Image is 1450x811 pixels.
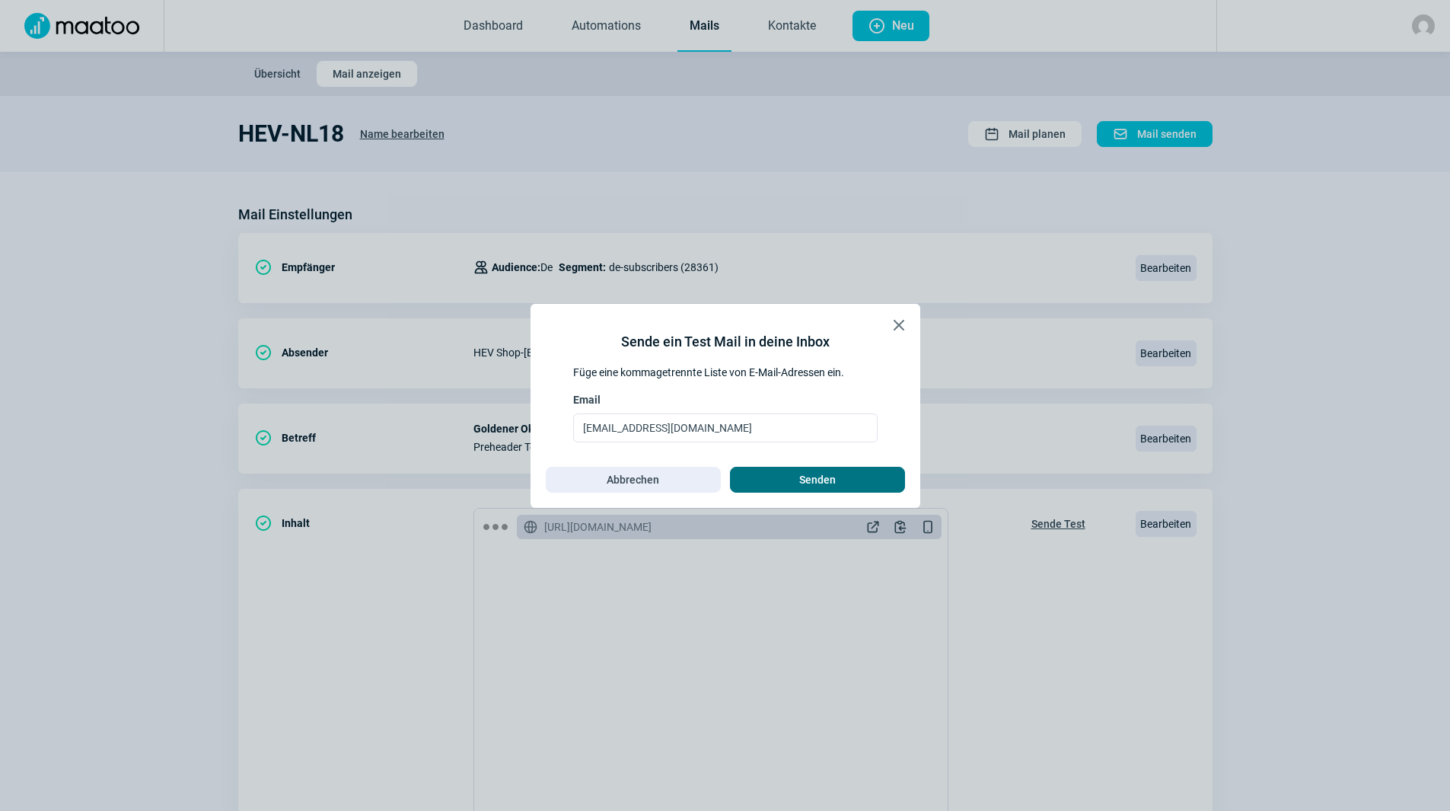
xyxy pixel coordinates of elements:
[573,392,601,407] span: Email
[799,468,836,492] span: Senden
[546,467,721,493] button: Abbrechen
[573,413,878,442] input: Email
[573,365,878,380] div: Füge eine kommagetrennte Liste von E-Mail-Adressen ein.
[730,467,905,493] button: Senden
[607,468,659,492] span: Abbrechen
[621,331,830,353] div: Sende ein Test Mail in deine Inbox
